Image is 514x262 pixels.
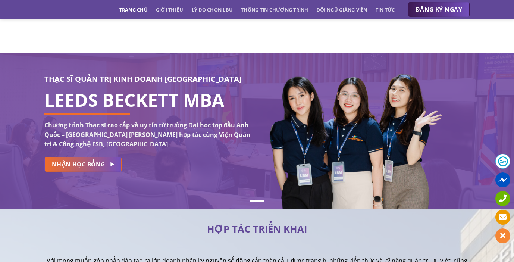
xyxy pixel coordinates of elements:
h2: HỢP TÁC TRIỂN KHAI [44,225,470,233]
li: Page dot 1 [250,200,264,202]
a: Giới thiệu [156,3,184,16]
span: ĐĂNG KÝ NGAY [416,5,462,14]
strong: Chương trình Thạc sĩ cao cấp và uy tín từ trường Đại học top đầu Anh Quốc – [GEOGRAPHIC_DATA] [PE... [44,121,251,148]
a: Đội ngũ giảng viên [317,3,367,16]
a: Thông tin chương trình [241,3,308,16]
a: NHẬN HỌC BỔNG [44,157,122,172]
h1: LEEDS BECKETT MBA [44,96,251,105]
img: line-lbu.jpg [235,238,279,239]
a: ĐĂNG KÝ NGAY [408,2,470,17]
a: Trang chủ [119,3,148,16]
a: Lý do chọn LBU [192,3,233,16]
span: NHẬN HỌC BỔNG [52,160,105,169]
a: Tin tức [376,3,395,16]
h3: THẠC SĨ QUẢN TRỊ KINH DOANH [GEOGRAPHIC_DATA] [44,73,251,85]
